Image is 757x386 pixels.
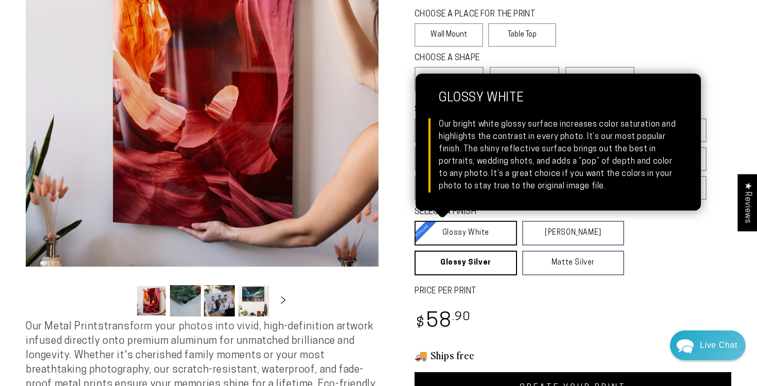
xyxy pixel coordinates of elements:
label: Wall Mount [415,23,483,47]
bdi: 58 [415,312,471,332]
a: Leave A Message [68,291,151,307]
button: Slide left [110,289,133,312]
legend: CHOOSE A SHAPE [415,52,548,64]
img: John [96,15,123,42]
img: Helga [118,15,145,42]
legend: CHOOSE A PLACE FOR THE PRINT [415,9,547,21]
span: Re:amaze [110,274,139,282]
legend: SELECT A FINISH [415,206,600,218]
label: 5x7 [415,118,470,142]
button: Load image 4 in gallery view [238,285,269,317]
div: Contact Us Directly [700,330,737,360]
label: 20x40 [415,176,470,200]
a: [PERSON_NAME] [522,221,625,245]
label: PRICE PER PRINT [415,286,731,297]
span: Away until [DATE] [77,51,141,59]
sup: .90 [452,311,471,323]
span: $ [416,317,425,330]
span: We run on [79,276,140,281]
legend: SELECT A SIZE [415,104,600,116]
div: Click to open Judge.me floating reviews tab [737,174,757,231]
div: Chat widget toggle [670,330,746,360]
span: Square [510,73,539,85]
button: Load image 2 in gallery view [170,285,201,317]
button: Slide right [272,289,295,312]
a: Glossy Silver [415,251,517,275]
a: Matte Silver [522,251,625,275]
label: 10x20 [415,147,470,171]
div: Our bright white glossy surface increases color saturation and highlights the contrast in every p... [439,118,678,192]
img: Marie J [75,15,101,42]
span: Rectangle [428,73,470,85]
button: Load image 3 in gallery view [204,285,235,317]
h3: 🚚 Ships free [415,348,731,362]
button: Load image 1 in gallery view [136,285,167,317]
label: Table Top [488,23,557,47]
strong: Glossy White [439,92,678,118]
a: Glossy White [415,221,517,245]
